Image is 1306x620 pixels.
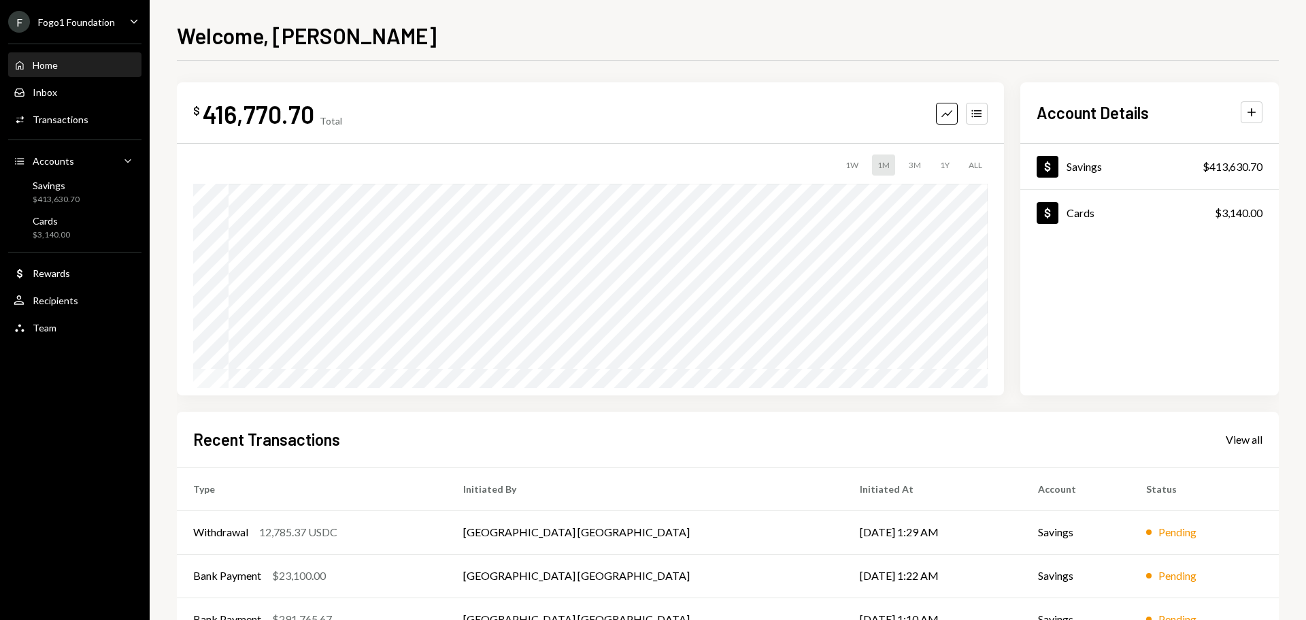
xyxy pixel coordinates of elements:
[8,288,141,312] a: Recipients
[203,99,314,129] div: 416,770.70
[320,115,342,127] div: Total
[177,467,447,510] th: Type
[8,52,141,77] a: Home
[33,59,58,71] div: Home
[193,428,340,451] h2: Recent Transactions
[33,194,80,206] div: $413,630.70
[1022,554,1130,598] td: Savings
[8,11,30,33] div: F
[963,154,988,176] div: ALL
[1020,144,1279,189] a: Savings$413,630.70
[1037,101,1149,124] h2: Account Details
[1226,431,1262,446] a: View all
[935,154,955,176] div: 1Y
[1203,159,1262,175] div: $413,630.70
[843,467,1022,510] th: Initiated At
[8,315,141,340] a: Team
[38,16,115,28] div: Fogo1 Foundation
[447,554,843,598] td: [GEOGRAPHIC_DATA] [GEOGRAPHIC_DATA]
[177,22,437,49] h1: Welcome, [PERSON_NAME]
[8,261,141,285] a: Rewards
[33,322,56,333] div: Team
[33,180,80,191] div: Savings
[1158,568,1196,584] div: Pending
[193,104,200,118] div: $
[1067,160,1102,173] div: Savings
[8,80,141,104] a: Inbox
[8,148,141,173] a: Accounts
[272,568,326,584] div: $23,100.00
[33,86,57,98] div: Inbox
[447,467,843,510] th: Initiated By
[903,154,926,176] div: 3M
[1215,205,1262,221] div: $3,140.00
[33,114,88,125] div: Transactions
[33,155,74,167] div: Accounts
[447,510,843,554] td: [GEOGRAPHIC_DATA] [GEOGRAPHIC_DATA]
[33,267,70,279] div: Rewards
[33,295,78,306] div: Recipients
[8,107,141,131] a: Transactions
[1022,510,1130,554] td: Savings
[1020,190,1279,235] a: Cards$3,140.00
[8,211,141,244] a: Cards$3,140.00
[1067,206,1094,219] div: Cards
[1226,433,1262,446] div: View all
[33,215,70,227] div: Cards
[840,154,864,176] div: 1W
[872,154,895,176] div: 1M
[193,568,261,584] div: Bank Payment
[8,176,141,208] a: Savings$413,630.70
[843,554,1022,598] td: [DATE] 1:22 AM
[843,510,1022,554] td: [DATE] 1:29 AM
[193,524,248,540] div: Withdrawal
[1158,524,1196,540] div: Pending
[33,229,70,241] div: $3,140.00
[1130,467,1279,510] th: Status
[1022,467,1130,510] th: Account
[259,524,337,540] div: 12,785.37 USDC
